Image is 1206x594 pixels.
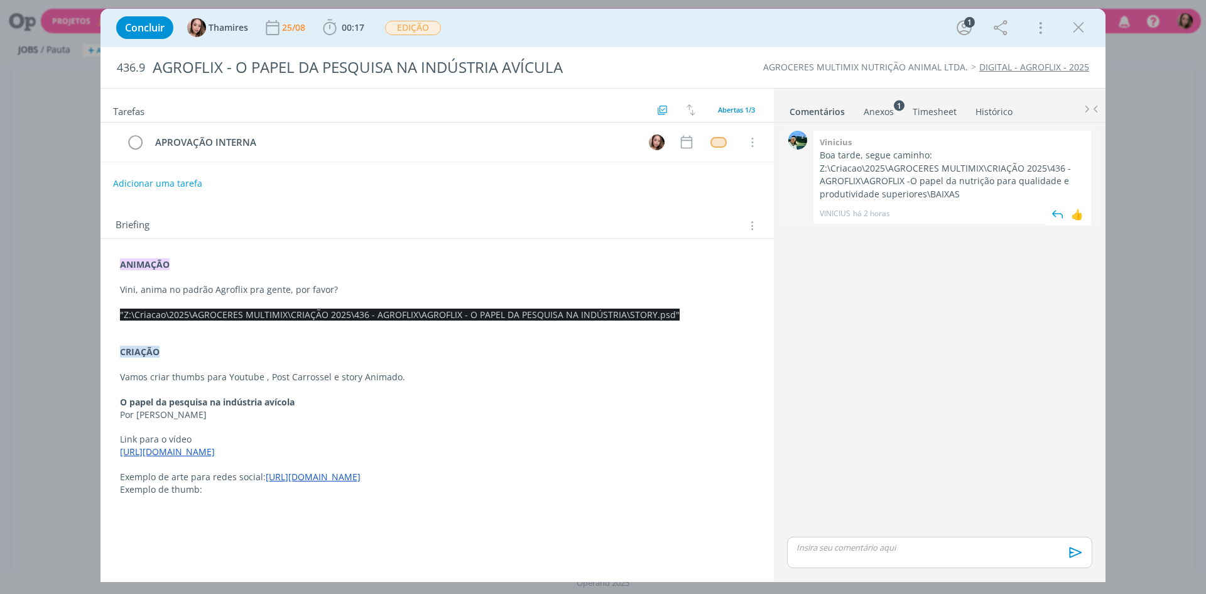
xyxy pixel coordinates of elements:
a: Comentários [789,100,845,118]
div: 25/08 [282,23,308,32]
a: DIGITAL - AGROFLIX - 2025 [979,61,1089,73]
a: Histórico [975,100,1013,118]
div: APROVAÇÃO INTERNA [149,135,637,150]
span: 00:17 [342,21,364,33]
b: Vinicius [820,136,852,148]
span: há 2 horas [853,208,890,219]
div: 1 [964,17,975,28]
sup: 1 [894,100,905,111]
button: TThamires [187,18,248,37]
button: 1 [954,18,974,38]
strong: CRIAÇÃO [120,346,160,358]
p: Exemplo de arte para redes social: [120,471,754,483]
a: [URL][DOMAIN_NAME] [266,471,361,483]
div: 👍 [1071,207,1084,222]
img: T [649,135,665,150]
a: AGROCERES MULTIMIX NUTRIÇÃO ANIMAL LTDA. [763,61,968,73]
button: Concluir [116,16,173,39]
span: Thamires [209,23,248,32]
a: Timesheet [912,100,957,118]
p: Vamos criar thumbs para Youtube , Post Carrossel e story Animado. [120,371,754,383]
img: T [187,18,206,37]
div: Anexos [864,106,894,118]
strong: ANIMAÇÃO [120,258,170,270]
img: answer.svg [1048,205,1067,224]
span: Briefing [116,217,149,234]
button: 00:17 [320,18,367,38]
p: Exemplo de thumb: [120,483,754,496]
p: Link para o vídeo [120,433,754,446]
span: 436.9 [117,61,145,75]
button: EDIÇÃO [384,20,442,36]
span: EDIÇÃO [385,21,441,35]
span: Tarefas [113,102,144,118]
p: Vini, anima no padrão Agroflix pra gente, por favor? [120,283,754,296]
p: Por [PERSON_NAME] [120,409,754,421]
p: Z:\Criacao\2025\AGROCERES MULTIMIX\CRIAÇÃO 2025\436 - AGROFLIX\AGROFLIX -O papel da nutrição para... [820,162,1085,201]
span: Abertas 1/3 [718,105,755,114]
button: Adicionar uma tarefa [112,172,203,195]
div: AGROFLIX - O PAPEL DA PESQUISA NA INDÚSTRIA AVÍCULA [148,52,679,83]
p: Boa tarde, segue caminho: [820,149,1085,162]
strong: O papel da pesquisa na indústria avícola [120,396,295,408]
a: [URL][DOMAIN_NAME] [120,446,215,458]
div: dialog [100,9,1105,582]
span: Concluir [125,23,165,33]
p: VINICIUS [820,208,850,219]
img: arrow-down-up.svg [687,104,695,116]
span: "Z:\Criacao\2025\AGROCERES MULTIMIX\CRIAÇÃO 2025\436 - AGROFLIX\AGROFLIX - O PAPEL DA PESQUISA NA... [120,309,680,321]
button: T [647,133,666,151]
img: V [788,131,807,150]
